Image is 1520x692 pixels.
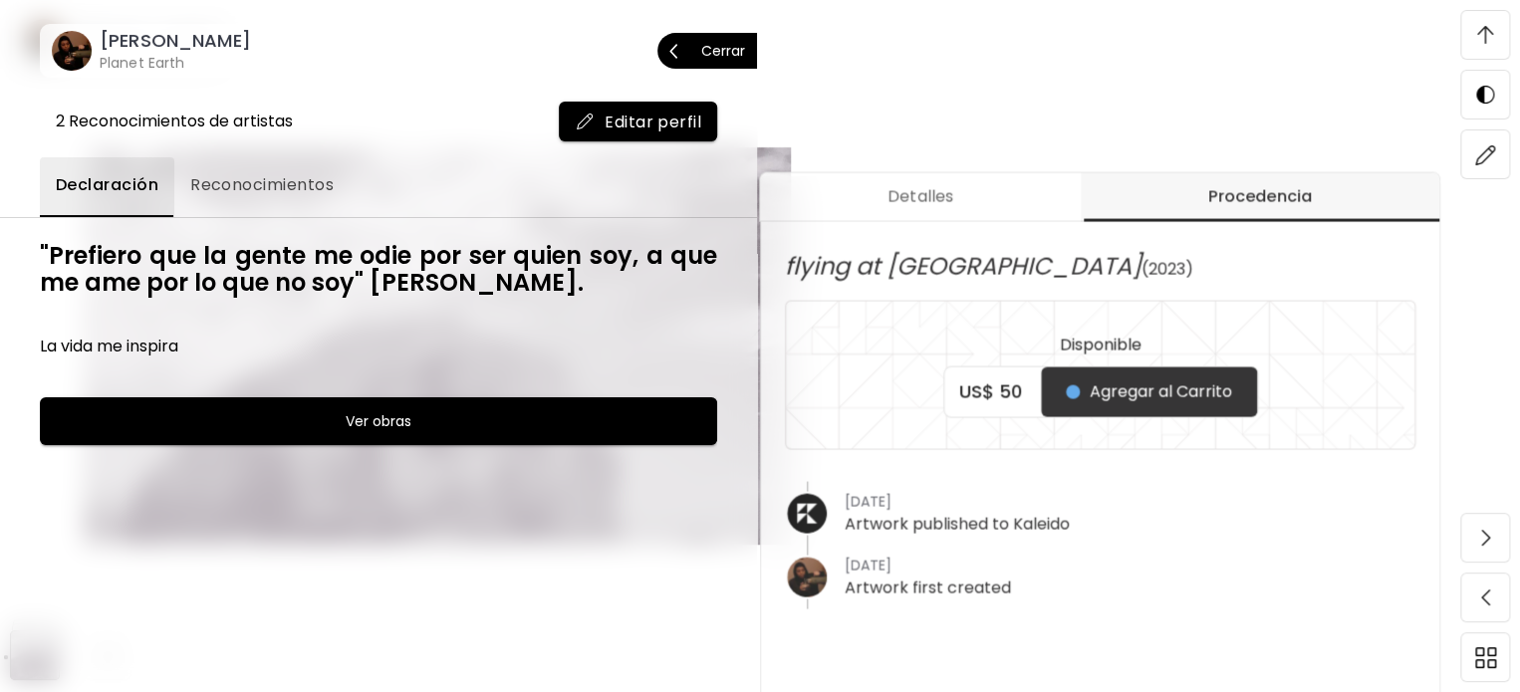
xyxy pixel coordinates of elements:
[100,29,251,53] h6: [PERSON_NAME]
[40,242,717,296] h6: "Prefiero que la gente me odie por ser quien soy, a que me ame por lo que no soy" [PERSON_NAME].
[575,112,701,132] span: Editar perfil
[100,53,251,73] h6: Planet Earth
[346,409,411,433] h6: Ver obras
[190,173,334,197] span: Reconocimientos
[575,112,595,131] img: mail
[56,173,158,197] span: Declaración
[56,111,293,132] div: 2 Reconocimientos de artistas
[40,397,717,445] button: Ver obras
[657,33,757,69] button: Cerrar
[559,102,717,141] button: mailEditar perfil
[701,44,745,58] p: Cerrar
[40,336,717,357] h6: La vida me inspira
